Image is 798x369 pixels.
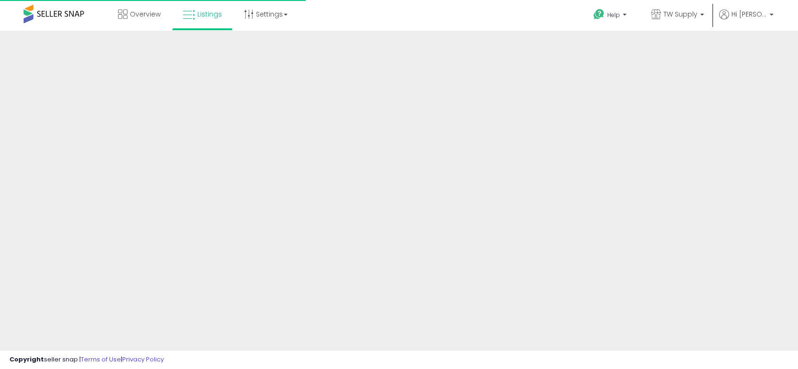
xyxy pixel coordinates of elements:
a: Terms of Use [81,355,121,364]
i: Get Help [593,9,605,20]
strong: Copyright [9,355,44,364]
span: Help [607,11,620,19]
a: Hi [PERSON_NAME] [719,9,773,31]
span: Hi [PERSON_NAME] [731,9,767,19]
a: Privacy Policy [122,355,164,364]
span: Listings [197,9,222,19]
div: seller snap | | [9,355,164,364]
span: Overview [130,9,161,19]
a: Help [586,1,636,31]
span: TW Supply [663,9,697,19]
